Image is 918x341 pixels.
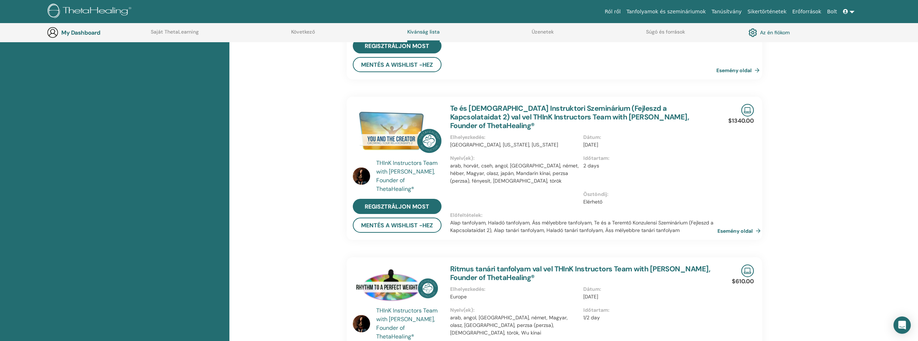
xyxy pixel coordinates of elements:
a: Te és [DEMOGRAPHIC_DATA] Instruktori Szeminárium (Fejleszd a Kapcsolataidat 2) val vel THInK Inst... [450,104,689,130]
p: [DATE] [583,141,712,149]
p: Időtartam : [583,154,712,162]
a: Súgó és források [646,29,685,40]
p: Előfeltételek : [450,211,716,219]
a: Kívánság lista [407,29,440,42]
p: Dátum : [583,285,712,293]
a: Bolt [824,5,840,18]
img: cog.svg [748,26,757,39]
p: Elhelyezkedés : [450,285,579,293]
img: logo.png [48,4,134,20]
p: Alap tanfolyam, Haladó tanfolyam, Áss mélyebbre tanfolyam, Te és a Teremtő Konzulensi Szeminárium... [450,219,716,234]
a: Sikertörténetek [744,5,789,18]
p: arab, angol, [GEOGRAPHIC_DATA], német, Magyar, olasz, [GEOGRAPHIC_DATA], perzsa (perzsa), [DEMOGR... [450,314,579,337]
p: [DATE] [583,293,712,301]
a: Erőforrások [790,5,824,18]
p: Nyelv(ek) : [450,306,579,314]
a: Az én fiókom [748,26,790,39]
a: Saját ThetaLearning [151,29,199,40]
p: 1/2 day [583,314,712,322]
img: Te és Isten Instruktori Szeminárium (Fejleszd a Kapcsolataidat 2) [353,104,442,161]
p: $610.00 [732,277,754,286]
span: Regisztráljon most [365,42,429,50]
img: Ritmus tanári tanfolyam [353,265,442,309]
p: Dátum : [583,134,712,141]
a: Ról ről [602,5,624,18]
div: Open Intercom Messenger [893,316,911,334]
a: Üzenetek [532,29,554,40]
a: Regisztráljon most [353,38,442,53]
p: Nyelv(ek) : [450,154,579,162]
img: Live Online Seminar [741,104,754,117]
img: default.jpg [353,315,370,332]
a: Ritmus tanári tanfolyam val vel THInK Instructors Team with [PERSON_NAME], Founder of ThetaHealing® [450,264,710,282]
p: arab, horvát, cseh, angol, [GEOGRAPHIC_DATA], német, héber, Magyar, olasz, japán, Mandarin kínai,... [450,162,579,185]
a: Tanfolyamok és szemináriumok [624,5,709,18]
img: default.jpg [353,167,370,185]
img: generic-user-icon.jpg [47,27,58,38]
button: Mentés a Wishlist -hez [353,57,442,72]
p: Elhelyezkedés : [450,134,579,141]
p: 2 days [583,162,712,170]
a: Esemény oldal [716,65,763,76]
h3: My Dashboard [61,29,133,36]
p: Ösztöndíj : [583,191,712,198]
a: THInK Instructors Team with [PERSON_NAME], Founder of ThetaHealing® [376,306,443,341]
p: Europe [450,293,579,301]
img: Live Online Seminar [741,265,754,277]
p: [GEOGRAPHIC_DATA], [US_STATE], [US_STATE] [450,141,579,149]
a: THInK Instructors Team with [PERSON_NAME], Founder of ThetaHealing® [376,159,443,193]
a: Tanúsítvány [709,5,744,18]
a: Regisztráljon most [353,199,442,214]
a: Következő [291,29,315,40]
a: Esemény oldal [717,226,764,236]
p: Elérhető [583,198,712,206]
button: Mentés a Wishlist -hez [353,218,442,233]
p: $1340.00 [728,117,754,125]
span: Regisztráljon most [365,203,429,210]
p: Időtartam : [583,306,712,314]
